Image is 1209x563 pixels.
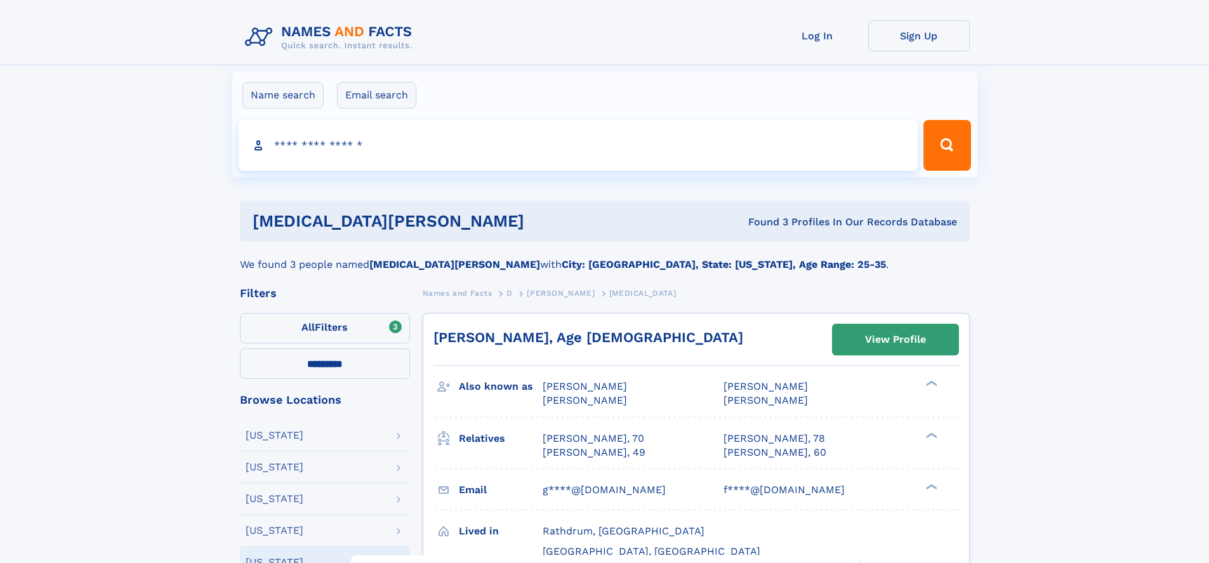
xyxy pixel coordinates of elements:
div: [US_STATE] [246,526,303,536]
img: Logo Names and Facts [240,20,423,55]
b: City: [GEOGRAPHIC_DATA], State: [US_STATE], Age Range: 25-35 [562,258,886,270]
span: [PERSON_NAME] [543,380,627,392]
div: ❯ [923,431,938,439]
span: All [301,321,315,333]
a: [PERSON_NAME], 60 [723,446,826,460]
div: [US_STATE] [246,494,303,504]
span: [PERSON_NAME] [723,394,808,406]
div: [US_STATE] [246,430,303,440]
a: Names and Facts [423,285,492,301]
span: [PERSON_NAME] [723,380,808,392]
a: [PERSON_NAME], 78 [723,432,825,446]
a: [PERSON_NAME], 49 [543,446,645,460]
a: View Profile [833,324,958,355]
a: [PERSON_NAME], Age [DEMOGRAPHIC_DATA] [433,329,743,345]
span: [PERSON_NAME] [543,394,627,406]
div: Found 3 Profiles In Our Records Database [636,215,957,229]
a: [PERSON_NAME], 70 [543,432,644,446]
h3: Also known as [459,376,543,397]
label: Name search [242,82,324,109]
button: Search Button [923,120,970,171]
b: [MEDICAL_DATA][PERSON_NAME] [369,258,540,270]
div: View Profile [865,325,926,354]
a: Sign Up [868,20,970,51]
h1: [MEDICAL_DATA][PERSON_NAME] [253,213,637,229]
h3: Lived in [459,520,543,542]
label: Filters [240,313,410,343]
div: We found 3 people named with . [240,242,970,272]
div: [US_STATE] [246,462,303,472]
span: [PERSON_NAME] [527,289,595,298]
div: ❯ [923,380,938,388]
input: search input [239,120,918,171]
label: Email search [337,82,416,109]
span: D [506,289,513,298]
h3: Email [459,479,543,501]
a: Log In [767,20,868,51]
div: Browse Locations [240,394,410,406]
span: [MEDICAL_DATA] [609,289,676,298]
div: ❯ [923,482,938,491]
span: Rathdrum, [GEOGRAPHIC_DATA] [543,525,704,537]
div: Filters [240,288,410,299]
h3: Relatives [459,428,543,449]
span: [GEOGRAPHIC_DATA], [GEOGRAPHIC_DATA] [543,545,760,557]
a: D [506,285,513,301]
a: [PERSON_NAME] [527,285,595,301]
